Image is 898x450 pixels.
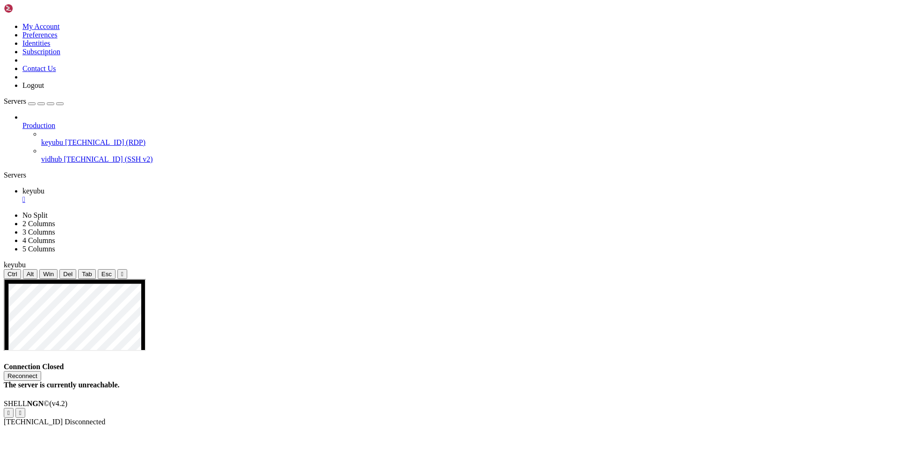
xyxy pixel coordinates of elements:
[39,269,58,279] button: Win
[82,271,92,278] span: Tab
[22,228,55,236] a: 3 Columns
[15,408,25,418] button: 
[41,138,894,147] a: keyubu [TECHNICAL_ID] (RDP)
[4,269,21,279] button: Ctrl
[22,81,44,89] a: Logout
[117,269,127,279] button: 
[4,363,64,371] span: Connection Closed
[7,409,10,416] div: 
[22,245,55,253] a: 5 Columns
[4,371,41,381] button: Reconnect
[22,22,60,30] a: My Account
[41,147,894,164] li: vidhub [TECHNICAL_ID] (SSH v2)
[98,269,116,279] button: Esc
[50,400,68,407] span: 4.2.0
[27,400,44,407] b: NGN
[19,409,22,416] div: 
[63,271,72,278] span: Del
[64,155,152,163] span: [TECHNICAL_ID] (SSH v2)
[78,269,96,279] button: Tab
[23,269,38,279] button: Alt
[4,408,14,418] button: 
[41,130,894,147] li: keyubu [TECHNICAL_ID] (RDP)
[22,187,44,195] span: keyubu
[41,155,62,163] span: vidhub
[41,138,63,146] span: keyubu
[22,48,60,56] a: Subscription
[4,400,67,407] span: SHELL ©
[101,271,112,278] span: Esc
[7,271,17,278] span: Ctrl
[4,97,64,105] a: Servers
[22,121,55,129] span: Production
[65,418,105,426] span: Disconnected
[22,236,55,244] a: 4 Columns
[4,171,894,179] div: Servers
[4,418,63,426] span: [TECHNICAL_ID]
[65,138,145,146] span: [TECHNICAL_ID] (RDP)
[41,155,894,164] a: vidhub [TECHNICAL_ID] (SSH v2)
[22,113,894,164] li: Production
[27,271,34,278] span: Alt
[22,211,48,219] a: No Split
[4,97,26,105] span: Servers
[121,271,123,278] div: 
[22,121,894,130] a: Production
[4,381,894,389] div: The server is currently unreachable.
[22,220,55,228] a: 2 Columns
[22,64,56,72] a: Contact Us
[4,4,58,13] img: Shellngn
[22,187,894,204] a: keyubu
[59,269,76,279] button: Del
[22,195,894,204] a: 
[4,261,26,269] span: keyubu
[22,31,58,39] a: Preferences
[43,271,54,278] span: Win
[22,39,51,47] a: Identities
